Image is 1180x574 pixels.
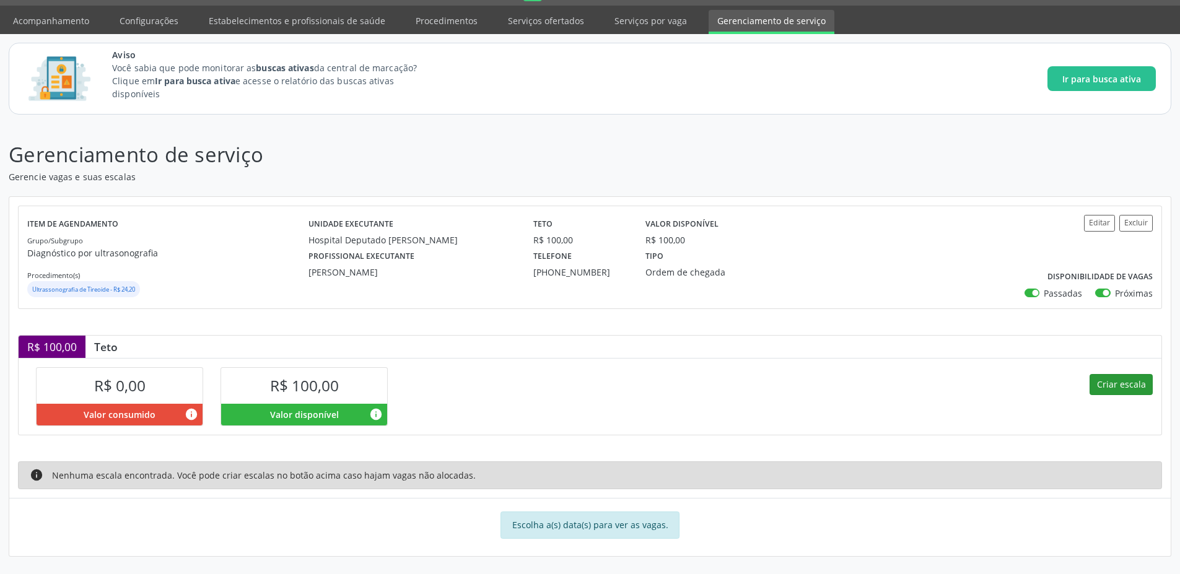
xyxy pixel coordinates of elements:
div: Escolha a(s) data(s) para ver as vagas. [500,511,680,539]
div: Ordem de chegada [645,266,797,279]
p: Você sabia que pode monitorar as da central de marcação? Clique em e acesse o relatório das busca... [112,61,440,100]
label: Telefone [533,246,572,266]
span: Valor disponível [270,408,339,421]
button: Ir para busca ativa [1047,66,1156,91]
img: Imagem de CalloutCard [24,51,95,107]
div: R$ 100,00 [533,233,628,246]
i: Valor consumido por agendamentos feitos para este serviço [185,407,198,421]
a: Acompanhamento [4,10,98,32]
label: Profissional executante [308,246,414,266]
p: Gerenciamento de serviço [9,139,823,170]
strong: Ir para busca ativa [155,75,235,87]
span: Valor consumido [84,408,155,421]
span: R$ 100,00 [270,375,339,396]
div: Nenhuma escala encontrada. Você pode criar escalas no botão acima caso hajam vagas não alocadas. [18,461,1162,489]
span: Aviso [112,48,440,61]
a: Procedimentos [407,10,486,32]
small: Grupo/Subgrupo [27,236,83,245]
span: R$ 0,00 [94,375,146,396]
label: Teto [533,215,553,234]
i: info [30,468,43,482]
a: Gerenciamento de serviço [709,10,834,34]
button: Excluir [1119,215,1153,232]
i: Valor disponível para agendamentos feitos para este serviço [369,407,383,421]
a: Serviços por vaga [606,10,696,32]
small: Ultrassonografia de Tireoide - R$ 24,20 [32,285,135,294]
button: Criar escala [1090,374,1153,395]
span: Ir para busca ativa [1062,72,1141,85]
button: Editar [1084,215,1115,232]
p: Gerencie vagas e suas escalas [9,170,823,183]
p: Diagnóstico por ultrasonografia [27,246,308,259]
div: [PHONE_NUMBER] [533,266,628,279]
label: Próximas [1115,287,1153,300]
label: Tipo [645,246,663,266]
label: Passadas [1044,287,1082,300]
div: Hospital Deputado [PERSON_NAME] [308,233,516,246]
label: Valor disponível [645,215,719,234]
div: R$ 100,00 [19,336,85,358]
a: Configurações [111,10,187,32]
label: Disponibilidade de vagas [1047,267,1153,287]
a: Estabelecimentos e profissionais de saúde [200,10,394,32]
a: Serviços ofertados [499,10,593,32]
label: Item de agendamento [27,215,118,234]
label: Unidade executante [308,215,393,234]
div: [PERSON_NAME] [308,266,516,279]
strong: buscas ativas [256,62,313,74]
small: Procedimento(s) [27,271,80,280]
div: Teto [85,340,126,354]
div: R$ 100,00 [645,233,685,246]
